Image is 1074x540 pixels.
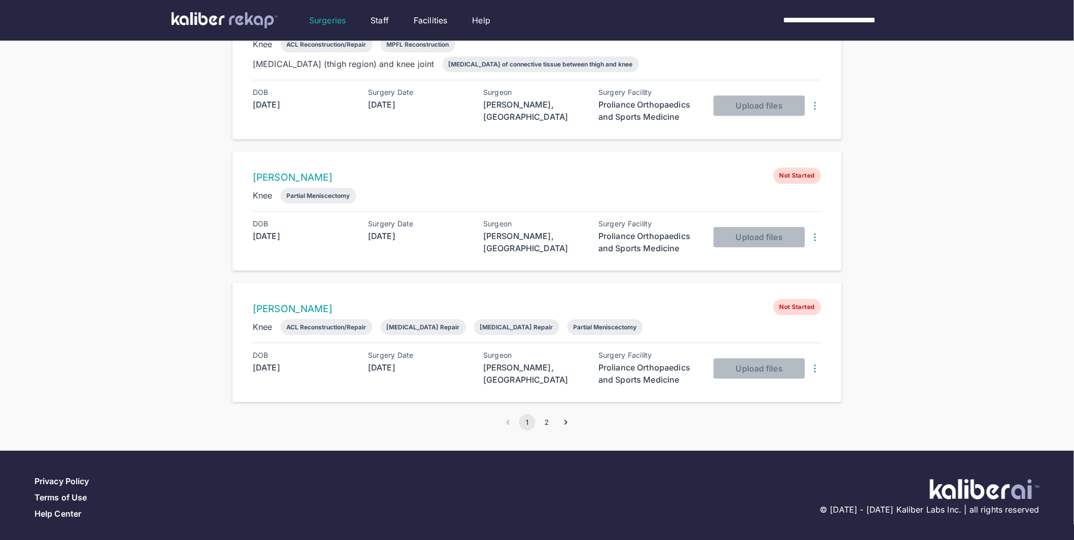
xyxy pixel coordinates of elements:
button: Go to page 2 [539,414,555,430]
a: [PERSON_NAME] [253,172,332,183]
div: DOB [253,351,354,359]
span: Upload files [736,363,783,374]
button: Upload files [714,227,805,247]
div: Knee [253,189,273,201]
div: [DATE] [253,361,354,374]
div: DOB [253,88,354,96]
div: Proliance Orthopaedics and Sports Medicine [598,361,700,386]
div: [PERSON_NAME], [GEOGRAPHIC_DATA] [483,98,585,123]
div: [DATE] [253,230,354,242]
a: Facilities [414,14,448,26]
a: Privacy Policy [35,476,89,486]
div: [MEDICAL_DATA] Repair [480,323,553,331]
div: [DATE] [253,98,354,111]
a: Help [473,14,491,26]
div: DOB [253,220,354,228]
button: page 1 [519,414,535,430]
a: Terms of Use [35,492,87,502]
div: ACL Reconstruction/Repair [287,323,366,331]
div: [DATE] [368,361,469,374]
div: Surgery Facility [598,88,700,96]
div: [DATE] [368,98,469,111]
img: DotsThreeVertical.31cb0eda.svg [809,231,821,243]
div: Surgeon [483,351,585,359]
div: [MEDICAL_DATA] of connective tissue between thigh and knee [449,60,633,68]
span: © [DATE] - [DATE] Kaliber Labs Inc. | all rights reserved [820,503,1039,516]
a: [PERSON_NAME] [253,303,332,315]
div: Surgery Facility [598,351,700,359]
div: ACL Reconstruction/Repair [287,41,366,48]
img: DotsThreeVertical.31cb0eda.svg [809,99,821,112]
div: Knee [253,38,273,50]
button: Upload files [714,358,805,379]
div: MPFL Reconstruction [387,41,449,48]
span: Upload files [736,100,783,111]
span: Not Started [774,299,821,315]
div: Proliance Orthopaedics and Sports Medicine [598,98,700,123]
div: Surgery Date [368,351,469,359]
a: Surgeries [309,14,346,26]
img: ATj1MI71T5jDAAAAAElFTkSuQmCC [930,479,1039,499]
div: [MEDICAL_DATA] Repair [387,323,460,331]
div: [PERSON_NAME], [GEOGRAPHIC_DATA] [483,361,585,386]
div: [PERSON_NAME], [GEOGRAPHIC_DATA] [483,230,585,254]
img: DotsThreeVertical.31cb0eda.svg [809,362,821,375]
div: Partial Meniscectomy [287,192,350,199]
nav: pagination navigation [498,414,576,430]
div: Surgery Date [368,88,469,96]
div: [MEDICAL_DATA] (thigh region) and knee joint [253,58,434,70]
div: Knee [253,321,273,333]
div: Surgeon [483,88,585,96]
div: Proliance Orthopaedics and Sports Medicine [598,230,700,254]
span: Not Started [774,167,821,184]
div: Partial Meniscectomy [574,323,637,331]
div: Surgery Date [368,220,469,228]
img: kaliber labs logo [172,12,278,28]
a: Staff [371,14,389,26]
div: [DATE] [368,230,469,242]
a: Help Center [35,509,81,519]
div: Surgeon [483,220,585,228]
span: Upload files [736,232,783,242]
div: Surgery Facility [598,220,700,228]
button: Go to next page [558,414,574,430]
button: Upload files [714,95,805,116]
